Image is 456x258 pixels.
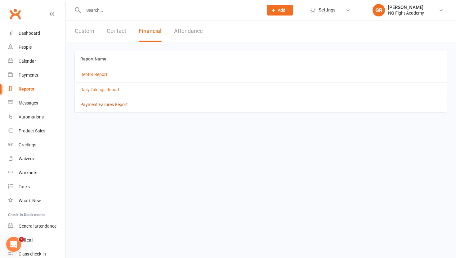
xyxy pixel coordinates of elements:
[319,3,336,17] span: Settings
[19,73,38,78] div: Payments
[8,26,65,40] a: Dashboard
[8,82,65,96] a: Reports
[139,20,162,42] button: Financial
[80,72,107,77] a: Debtor Report
[8,40,65,54] a: People
[19,224,56,229] div: General attendance
[19,251,46,256] div: Class check-in
[8,54,65,68] a: Calendar
[8,68,65,82] a: Payments
[278,8,285,13] span: Add
[8,96,65,110] a: Messages
[8,110,65,124] a: Automations
[388,5,424,10] div: [PERSON_NAME]
[373,4,385,16] div: GR
[8,166,65,180] a: Workouts
[19,100,38,105] div: Messages
[19,184,30,189] div: Tasks
[82,6,259,15] input: Search...
[8,194,65,208] a: What's New
[7,6,23,22] a: Clubworx
[19,59,36,64] div: Calendar
[19,156,34,161] div: Waivers
[388,10,424,16] div: NQ Fight Academy
[19,238,33,242] div: Roll call
[19,114,44,119] div: Automations
[19,31,40,36] div: Dashboard
[6,237,21,252] iframe: Intercom live chat
[19,170,37,175] div: Workouts
[267,5,293,16] button: Add
[19,45,32,50] div: People
[19,142,36,147] div: Gradings
[19,87,34,91] div: Reports
[8,124,65,138] a: Product Sales
[19,198,41,203] div: What's New
[75,20,94,42] button: Custom
[8,233,65,247] a: Roll call
[8,219,65,233] a: General attendance kiosk mode
[80,102,128,107] a: Payment Failures Report
[174,20,203,42] button: Attendance
[19,237,24,242] span: 2
[80,87,119,92] a: Daily Takings Report
[8,138,65,152] a: Gradings
[107,20,126,42] button: Contact
[8,180,65,194] a: Tasks
[75,51,447,67] th: Report Name
[8,152,65,166] a: Waivers
[19,128,45,133] div: Product Sales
